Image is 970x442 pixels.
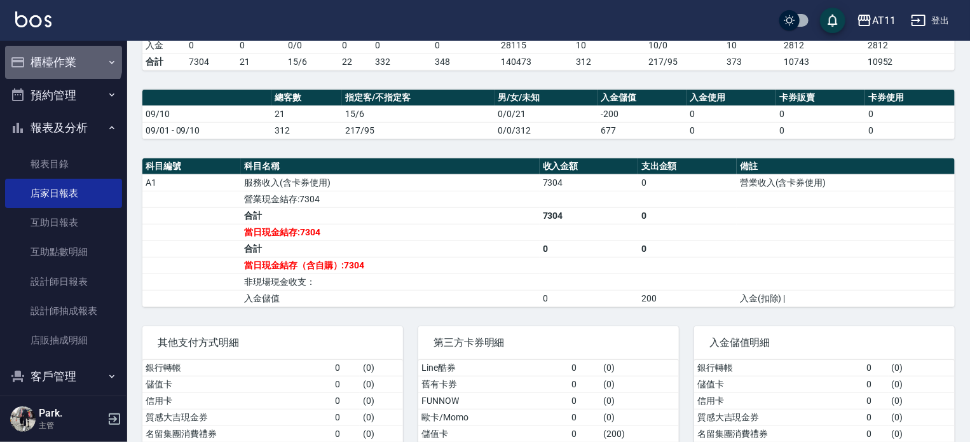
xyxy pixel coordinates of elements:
th: 入金儲值 [598,90,687,106]
th: 男/女/未知 [495,90,598,106]
td: 0 [568,376,601,392]
td: 0 [638,207,737,224]
button: save [820,8,845,33]
td: 合計 [241,240,540,257]
button: AT11 [852,8,901,34]
td: 0 [568,392,601,409]
td: 營業現金結存:7304 [241,191,540,207]
td: 10743 [781,53,864,70]
td: 0 [865,122,955,139]
table: a dense table [142,158,955,307]
td: 0 [863,425,888,442]
td: ( 200 ) [601,425,679,442]
td: ( 0 ) [360,425,403,442]
img: Logo [15,11,51,27]
td: ( 0 ) [889,392,955,409]
button: 員工及薪資 [5,393,122,426]
td: 10952 [864,53,955,70]
button: 櫃檯作業 [5,46,122,79]
td: 0 [236,37,285,53]
button: 客戶管理 [5,360,122,393]
td: 0 [568,425,601,442]
img: Person [10,406,36,432]
td: FUNNOW [418,392,568,409]
td: ( 0 ) [601,376,679,392]
td: 0 [863,360,888,376]
td: 2812 [781,37,864,53]
td: 217/95 [342,122,495,139]
th: 支出金額 [638,158,737,175]
button: 報表及分析 [5,111,122,144]
td: 140473 [498,53,573,70]
td: 0 [687,106,776,122]
td: 0 [432,37,498,53]
th: 卡券販賣 [776,90,865,106]
a: 店販抽成明細 [5,326,122,355]
td: 入金 [142,37,186,53]
td: 信用卡 [694,392,863,409]
span: 第三方卡券明細 [434,336,664,349]
td: ( 0 ) [360,376,403,392]
td: ( 0 ) [601,409,679,425]
td: 0 [332,409,360,425]
td: 21 [272,106,343,122]
td: 信用卡 [142,392,332,409]
td: 10 / 0 [645,37,723,53]
button: 登出 [906,9,955,32]
td: 0 [540,240,638,257]
td: 0 [776,106,865,122]
td: A1 [142,174,241,191]
td: 當日現金結存（含自購）:7304 [241,257,540,273]
td: 合計 [142,53,186,70]
td: ( 0 ) [889,376,955,392]
th: 指定客/不指定客 [342,90,495,106]
td: 0 [638,240,737,257]
td: 2812 [864,37,955,53]
td: 312 [272,122,343,139]
td: 09/01 - 09/10 [142,122,272,139]
td: 0 [186,37,236,53]
td: 名留集團消費禮券 [694,425,863,442]
a: 互助日報表 [5,208,122,237]
td: 非現場現金收支： [241,273,540,290]
td: 28115 [498,37,573,53]
td: ( 0 ) [601,360,679,376]
span: 入金儲值明細 [709,336,939,349]
a: 互助點數明細 [5,237,122,266]
th: 備註 [737,158,955,175]
td: 銀行轉帳 [142,360,332,376]
td: 09/10 [142,106,272,122]
td: 0 [339,37,372,53]
th: 總客數 [272,90,343,106]
td: 0 [568,409,601,425]
div: AT11 [872,13,896,29]
td: 15/6 [342,106,495,122]
td: 0/0/21 [495,106,598,122]
th: 科目編號 [142,158,241,175]
td: 0 [776,122,865,139]
td: 21 [236,53,285,70]
th: 入金使用 [687,90,776,106]
td: 0/0/312 [495,122,598,139]
td: ( 0 ) [360,409,403,425]
td: -200 [598,106,687,122]
button: 預約管理 [5,79,122,112]
th: 科目名稱 [241,158,540,175]
td: 0 [332,376,360,392]
td: 質感大吉現金券 [694,409,863,425]
td: 0 [332,425,360,442]
h5: Park. [39,407,104,420]
td: 服務收入(含卡券使用) [241,174,540,191]
td: 348 [432,53,498,70]
td: ( 0 ) [360,360,403,376]
td: 當日現金結存:7304 [241,224,540,240]
td: 7304 [540,174,638,191]
td: ( 0 ) [889,360,955,376]
td: 332 [372,53,432,70]
td: 0 [863,392,888,409]
td: 200 [638,290,737,307]
td: ( 0 ) [889,409,955,425]
td: 22 [339,53,372,70]
td: 10 [573,37,645,53]
td: 0 [540,290,638,307]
